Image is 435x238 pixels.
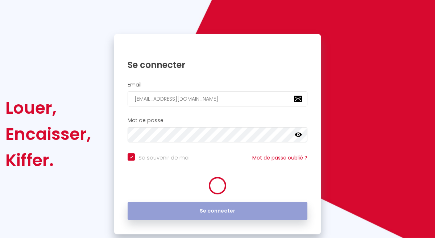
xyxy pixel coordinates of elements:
div: Louer, [5,95,91,121]
h2: Mot de passe [128,117,307,124]
button: Se connecter [128,202,307,220]
h1: Se connecter [128,59,307,70]
a: Mot de passe oublié ? [252,154,307,161]
input: Ton Email [128,91,307,106]
div: Encaisser, [5,121,91,147]
h2: Email [128,82,307,88]
div: Kiffer. [5,147,91,173]
button: Ouvrir le widget de chat LiveChat [6,3,28,25]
